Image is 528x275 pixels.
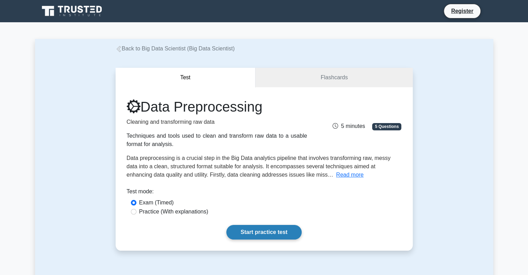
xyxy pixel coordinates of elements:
label: Exam (Timed) [139,199,174,207]
button: Test [116,68,256,88]
span: 5 Questions [372,123,401,130]
label: Practice (With explanations) [139,208,208,216]
span: Data preprocessing is a crucial step in the Big Data analytics pipeline that involves transformin... [127,155,391,178]
div: Techniques and tools used to clean and transform raw data to a usable format for analysis. [127,132,307,148]
h1: Data Preprocessing [127,98,307,115]
div: Test mode: [127,187,402,199]
a: Back to Big Data Scientist (Big Data Scientist) [116,46,235,51]
button: Read more [336,171,363,179]
span: 5 minutes [333,123,365,129]
a: Start practice test [226,225,302,240]
a: Register [447,7,477,15]
a: Flashcards [255,68,412,88]
p: Cleaning and transforming raw data [127,118,307,126]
